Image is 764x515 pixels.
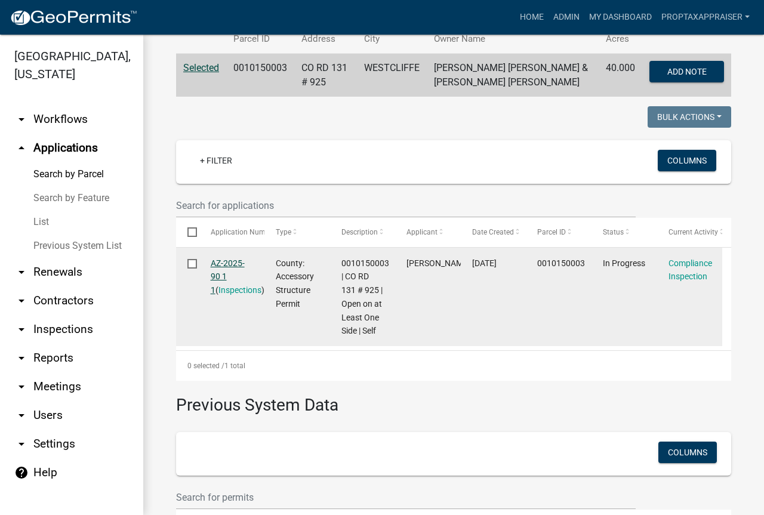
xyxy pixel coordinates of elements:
span: Ethan Bachrach [406,258,470,268]
h3: Previous System Data [176,381,731,418]
i: arrow_drop_down [14,265,29,279]
th: Parcel ID [226,25,294,53]
i: arrow_drop_down [14,322,29,337]
span: 0010150003 | CO RD 131 # 925 | Open on at Least One Side | Self [341,258,389,336]
td: [PERSON_NAME] [PERSON_NAME] & [PERSON_NAME] [PERSON_NAME] [427,54,599,97]
span: Date Created [472,228,514,236]
datatable-header-cell: Applicant [395,218,461,246]
div: ( ) [211,257,253,297]
span: Parcel ID [537,228,566,236]
i: arrow_drop_up [14,141,29,155]
button: Columns [658,442,717,463]
a: AZ-2025-90 1 1 [211,258,245,295]
button: Bulk Actions [648,106,731,128]
i: arrow_drop_down [14,112,29,127]
span: Type [276,228,291,236]
a: Home [515,6,549,29]
td: CO RD 131 # 925 [294,54,357,97]
a: PropTaxAppraiser [657,6,754,29]
span: County: Accessory Structure Permit [276,258,314,309]
datatable-header-cell: Parcel ID [526,218,592,246]
th: Acres [599,25,642,53]
i: arrow_drop_down [14,437,29,451]
i: help [14,465,29,480]
span: Application Number [211,228,276,236]
i: arrow_drop_down [14,351,29,365]
datatable-header-cell: Status [592,218,657,246]
span: Add Note [667,67,706,76]
a: My Dashboard [584,6,657,29]
span: Status [603,228,624,236]
span: In Progress [603,258,645,268]
span: Applicant [406,228,438,236]
td: 0010150003 [226,54,294,97]
i: arrow_drop_down [14,408,29,423]
th: Address [294,25,357,53]
datatable-header-cell: Application Number [199,218,264,246]
span: 09/22/2025 [472,258,497,268]
i: arrow_drop_down [14,294,29,308]
td: 40.000 [599,54,642,97]
button: Add Note [649,61,724,82]
i: arrow_drop_down [14,380,29,394]
datatable-header-cell: Current Activity [657,218,722,246]
datatable-header-cell: Select [176,218,199,246]
a: Compliance Inspection [668,258,712,282]
span: Description [341,228,378,236]
div: 1 total [176,351,731,381]
button: Columns [658,150,716,171]
datatable-header-cell: Description [330,218,396,246]
span: 0010150003 [537,258,585,268]
a: Admin [549,6,584,29]
th: City [357,25,427,53]
span: Current Activity [668,228,718,236]
datatable-header-cell: Type [264,218,330,246]
a: Selected [183,62,219,73]
datatable-header-cell: Date Created [461,218,526,246]
th: Owner Name [427,25,599,53]
a: + Filter [190,150,242,171]
a: Inspections [218,285,261,295]
input: Search for permits [176,485,636,510]
input: Search for applications [176,193,636,218]
span: 0 selected / [187,362,224,370]
td: WESTCLIFFE [357,54,427,97]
